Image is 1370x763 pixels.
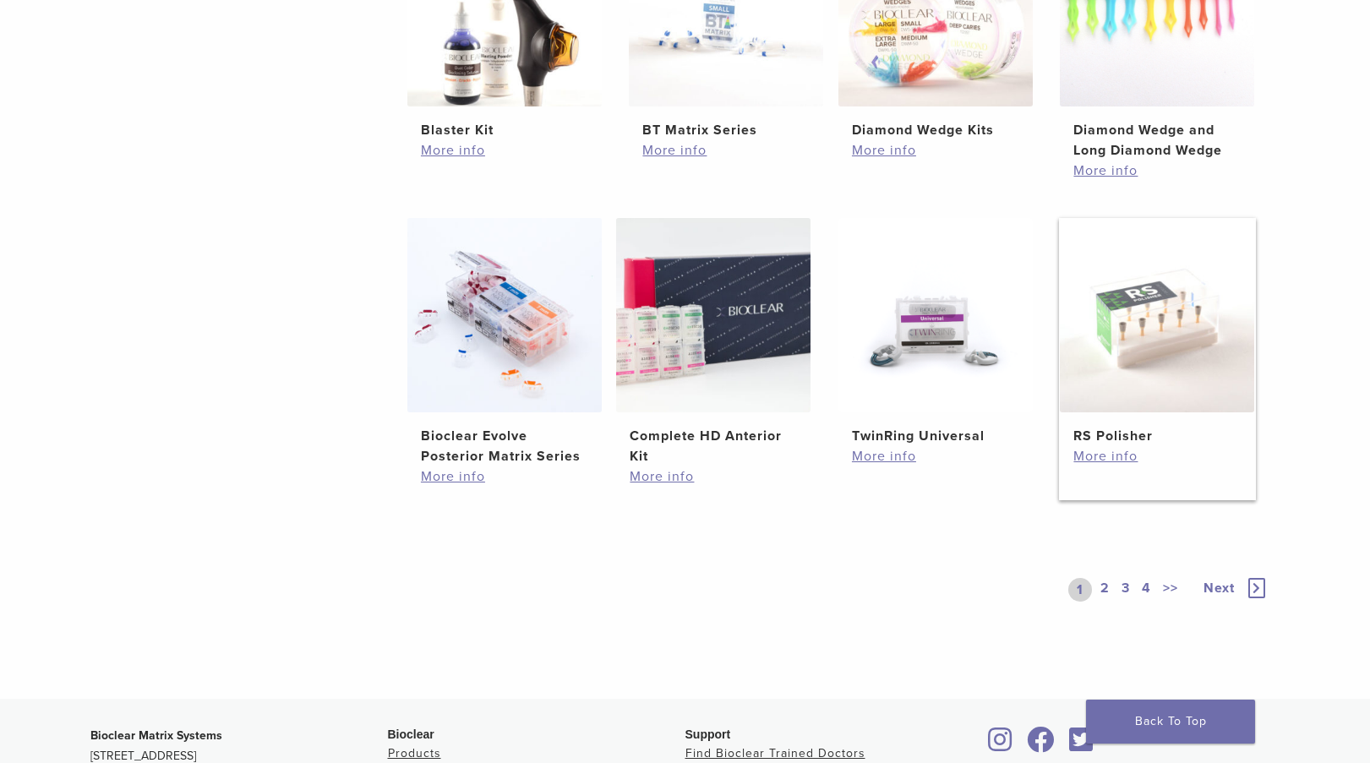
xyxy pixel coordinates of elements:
[630,426,797,466] h2: Complete HD Anterior Kit
[1059,218,1256,446] a: RS PolisherRS Polisher
[1073,120,1241,161] h2: Diamond Wedge and Long Diamond Wedge
[1097,578,1113,602] a: 2
[421,120,588,140] h2: Blaster Kit
[1060,218,1254,412] img: RS Polisher
[388,746,441,760] a: Products
[1138,578,1154,602] a: 4
[685,746,865,760] a: Find Bioclear Trained Doctors
[1118,578,1133,602] a: 3
[388,728,434,741] span: Bioclear
[421,140,588,161] a: More info
[852,446,1019,466] a: More info
[630,466,797,487] a: More info
[642,120,810,140] h2: BT Matrix Series
[852,120,1019,140] h2: Diamond Wedge Kits
[1073,446,1241,466] a: More info
[421,426,588,466] h2: Bioclear Evolve Posterior Matrix Series
[615,218,812,466] a: Complete HD Anterior KitComplete HD Anterior Kit
[852,140,1019,161] a: More info
[616,218,811,412] img: Complete HD Anterior Kit
[838,218,1033,412] img: TwinRing Universal
[407,218,602,412] img: Bioclear Evolve Posterior Matrix Series
[407,218,603,466] a: Bioclear Evolve Posterior Matrix SeriesBioclear Evolve Posterior Matrix Series
[1086,700,1255,744] a: Back To Top
[1073,426,1241,446] h2: RS Polisher
[642,140,810,161] a: More info
[685,728,731,741] span: Support
[1022,737,1061,754] a: Bioclear
[852,426,1019,446] h2: TwinRing Universal
[1068,578,1092,602] a: 1
[421,466,588,487] a: More info
[1204,580,1235,597] span: Next
[983,737,1018,754] a: Bioclear
[838,218,1034,446] a: TwinRing UniversalTwinRing Universal
[90,728,222,743] strong: Bioclear Matrix Systems
[1064,737,1100,754] a: Bioclear
[1073,161,1241,181] a: More info
[1160,578,1182,602] a: >>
